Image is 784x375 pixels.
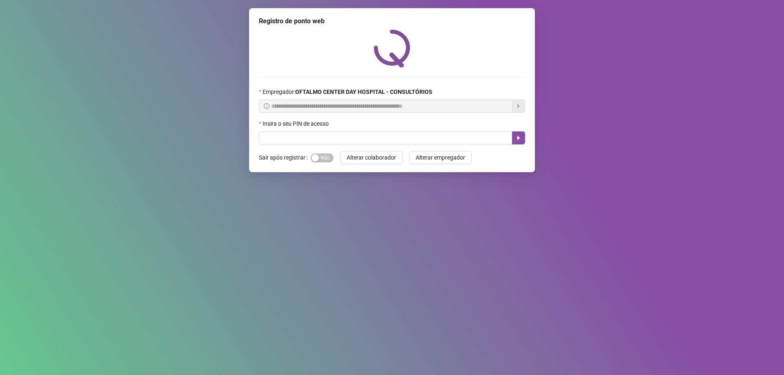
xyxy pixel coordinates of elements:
span: info-circle [264,103,269,109]
button: Alterar empregador [409,151,472,164]
button: Alterar colaborador [340,151,403,164]
div: Registro de ponto web [259,16,525,26]
span: caret-right [515,135,522,141]
label: Insira o seu PIN de acesso [259,119,334,128]
strong: OFTALMO CENTER DAY HOSPITAL - CONSULTÓRIOS [295,89,432,95]
label: Sair após registrar [259,151,311,164]
img: QRPoint [374,29,410,67]
span: Alterar empregador [416,153,465,162]
span: Empregador : [263,87,432,96]
span: Alterar colaborador [347,153,396,162]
